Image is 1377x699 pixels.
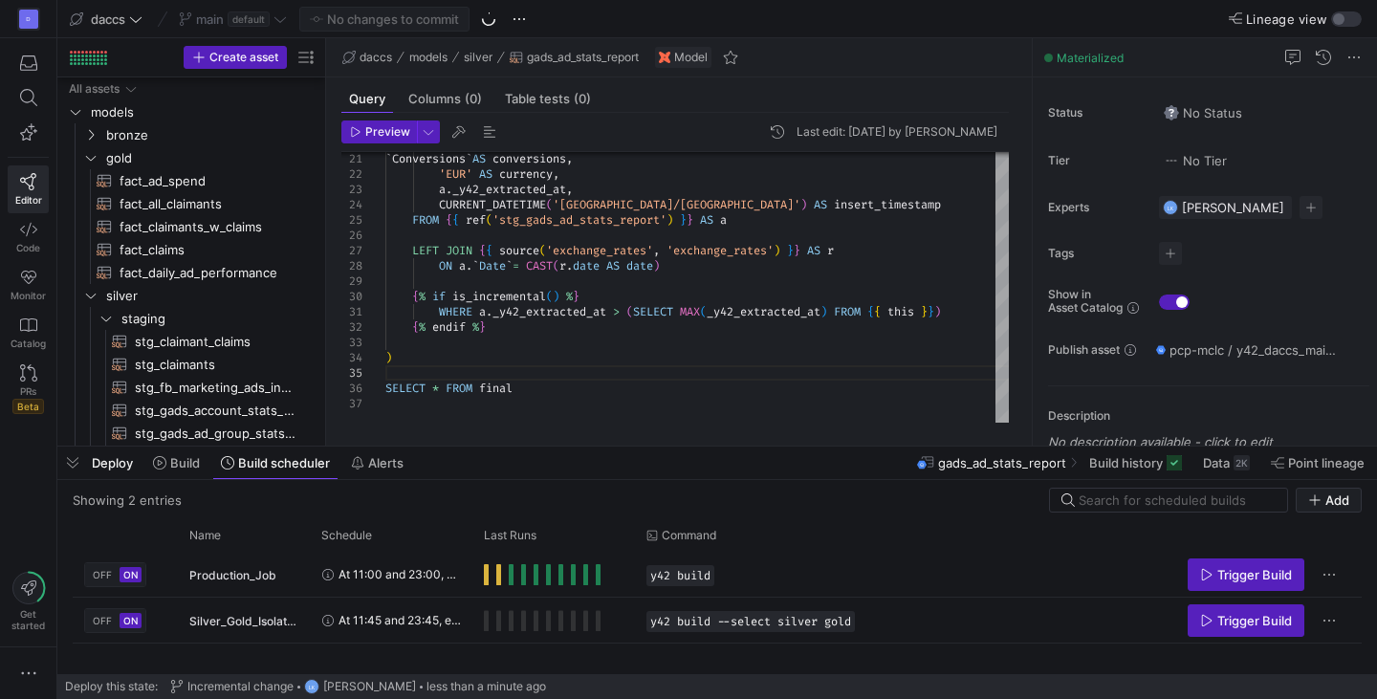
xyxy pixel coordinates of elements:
span: fact_claims​​​​​​​​​​ [120,239,295,261]
div: 25 [341,212,362,228]
span: Preview [365,125,410,139]
span: , [566,151,573,166]
div: Press SPACE to select this row. [65,376,317,399]
span: pcp-mclc / y42_daccs_main / gads_ad_stats_report [1169,342,1338,358]
span: silver [106,285,315,307]
span: ) [774,243,780,258]
span: FROM [412,212,439,228]
span: ) [934,304,941,319]
span: } [921,304,928,319]
span: Model [674,51,708,64]
span: { [867,304,874,319]
span: r [559,258,566,273]
span: [PERSON_NAME] [323,680,416,693]
button: silver [459,46,497,69]
div: 33 [341,335,362,350]
span: y42 build [650,569,710,582]
span: r [827,243,834,258]
span: Tier [1048,154,1144,167]
span: ( [553,258,559,273]
span: insert_timestamp [834,197,941,212]
span: At 11:00 and 23:00, every day [339,552,461,597]
span: date [626,258,653,273]
span: Beta [12,399,44,414]
span: 'stg_gads_ad_stats_report' [492,212,667,228]
a: fact_claimants_w_claims​​​​​​​​​​ [65,215,317,238]
span: _y42_extracted_at [707,304,820,319]
span: Trigger Build [1217,567,1292,582]
span: daccs [91,11,125,27]
button: pcp-mclc / y42_daccs_main / gads_ad_stats_report [1151,338,1343,362]
span: Point lineage [1288,455,1365,470]
div: Press SPACE to select this row. [65,215,317,238]
span: Query [349,93,385,105]
span: ( [626,304,633,319]
div: 29 [341,273,362,289]
span: Name [189,529,221,542]
span: fact_claimants_w_claims​​​​​​​​​​ [120,216,295,238]
button: No tierNo Tier [1159,148,1232,173]
span: less than a minute ago [426,680,546,693]
span: gold [106,147,315,169]
a: Monitor [8,261,49,309]
span: ON [123,615,138,626]
span: ( [539,243,546,258]
a: stg_gads_account_stats_report​​​​​​​​​​ [65,399,317,422]
div: 24 [341,197,362,212]
span: Incremental change [187,680,294,693]
span: % [472,319,479,335]
span: AS [479,166,492,182]
a: stg_claimants​​​​​​​​​​ [65,353,317,376]
span: Trigger Build [1217,613,1292,628]
p: No description available - click to edit [1048,434,1369,449]
span: ) [667,212,673,228]
a: fact_all_claimants​​​​​​​​​​ [65,192,317,215]
div: Showing 2 entries [73,492,182,508]
div: Press SPACE to select this row. [65,192,317,215]
span: Add [1325,492,1349,508]
span: Materialized [1057,51,1124,65]
a: Editor [8,165,49,213]
div: 37 [341,396,362,411]
span: silver [464,51,492,64]
span: ( [546,197,553,212]
div: Press SPACE to select this row. [65,422,317,445]
span: [PERSON_NAME] [1182,200,1284,215]
div: Press SPACE to select this row. [73,552,1362,598]
button: Build [144,447,208,479]
span: Command [662,529,716,542]
span: { [412,319,419,335]
span: Create asset [209,51,278,64]
span: , [553,166,559,182]
span: 'EUR' [439,166,472,182]
span: AS [700,212,713,228]
span: Build history [1089,455,1163,470]
span: a [439,182,446,197]
span: ` [472,258,479,273]
span: _y42_extracted_at [492,304,606,319]
span: date [573,258,600,273]
button: daccs [65,7,147,32]
span: } [794,243,800,258]
span: CAST [526,258,553,273]
div: Press SPACE to select this row. [65,146,317,169]
div: 2K [1234,455,1250,470]
span: { [486,243,492,258]
a: Catalog [8,309,49,357]
a: stg_claimant_claims​​​​​​​​​​ [65,330,317,353]
span: Experts [1048,201,1144,214]
span: Columns [408,93,482,105]
span: ` [385,151,392,166]
span: ) [385,350,392,365]
span: LEFT [412,243,439,258]
span: ON [123,569,138,580]
span: Get started [11,608,45,631]
div: 27 [341,243,362,258]
div: 30 [341,289,362,304]
span: { [479,243,486,258]
span: stg_claimants​​​​​​​​​​ [135,354,295,376]
span: Deploy [92,455,133,470]
span: AS [807,243,820,258]
div: All assets [69,82,120,96]
span: ( [546,289,553,304]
